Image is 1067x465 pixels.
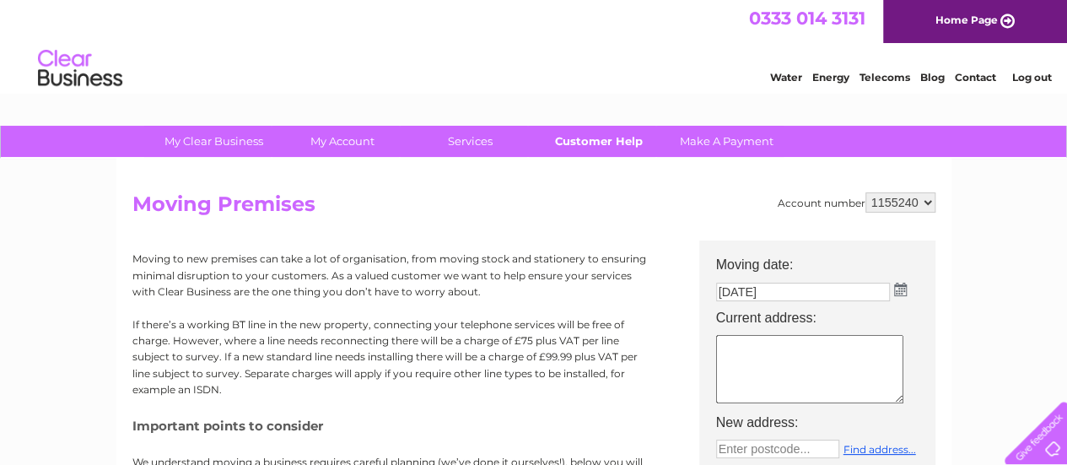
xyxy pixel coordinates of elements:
[132,419,655,433] h5: Important points to consider
[657,126,796,157] a: Make A Payment
[860,72,910,84] a: Telecoms
[812,72,849,84] a: Energy
[272,126,412,157] a: My Account
[778,192,935,213] div: Account number
[529,126,668,157] a: Customer Help
[144,126,283,157] a: My Clear Business
[920,72,945,84] a: Blog
[132,251,655,300] p: Moving to new premises can take a lot of organisation, from moving stock and stationery to ensuri...
[132,192,935,224] h2: Moving Premises
[132,316,655,397] p: If there’s a working BT line in the new property, connecting your telephone services will be free...
[708,241,944,278] th: Moving date:
[708,305,944,331] th: Current address:
[894,283,907,296] img: ...
[136,9,933,82] div: Clear Business is a trading name of Verastar Limited (registered in [GEOGRAPHIC_DATA] No. 3667643...
[749,8,865,30] a: 0333 014 3131
[37,44,123,95] img: logo.png
[1011,72,1051,84] a: Log out
[708,410,944,435] th: New address:
[401,126,540,157] a: Services
[955,72,996,84] a: Contact
[770,72,802,84] a: Water
[843,443,916,456] a: Find address...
